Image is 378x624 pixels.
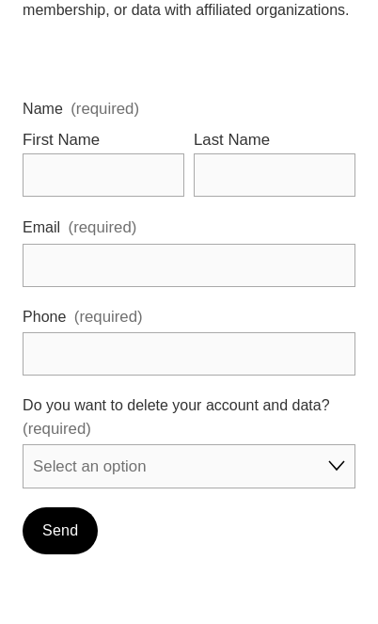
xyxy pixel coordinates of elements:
[23,394,329,417] span: Do you want to delete your account and data?
[42,522,79,538] span: Send
[69,216,137,239] span: (required)
[23,306,66,328] span: Phone
[71,102,139,118] span: (required)
[74,310,143,326] span: (required)
[23,444,355,488] select: Do you want to delete your account and data?
[23,98,63,120] span: Name
[194,128,355,153] div: Last Name
[23,507,98,554] button: SendSend
[23,417,91,440] span: (required)
[23,216,60,239] span: Email
[23,128,184,153] div: First Name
